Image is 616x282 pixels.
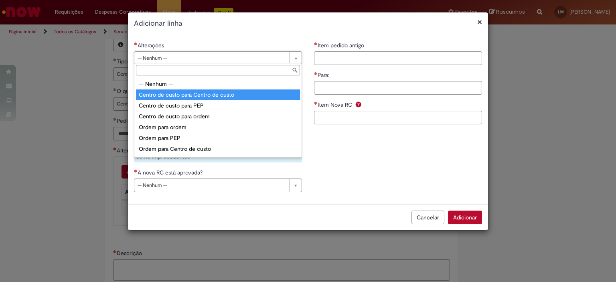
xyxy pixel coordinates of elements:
[136,154,300,165] div: PEP para PEP
[136,133,300,144] div: Ordem para PEP
[136,100,300,111] div: Centro de custo para PEP
[136,89,300,100] div: Centro de custo para Centro de custo
[136,122,300,133] div: Ordem para ordem
[134,77,302,157] ul: Alterações
[136,79,300,89] div: -- Nenhum --
[136,144,300,154] div: Ordem para Centro de custo
[136,111,300,122] div: Centro de custo para ordem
